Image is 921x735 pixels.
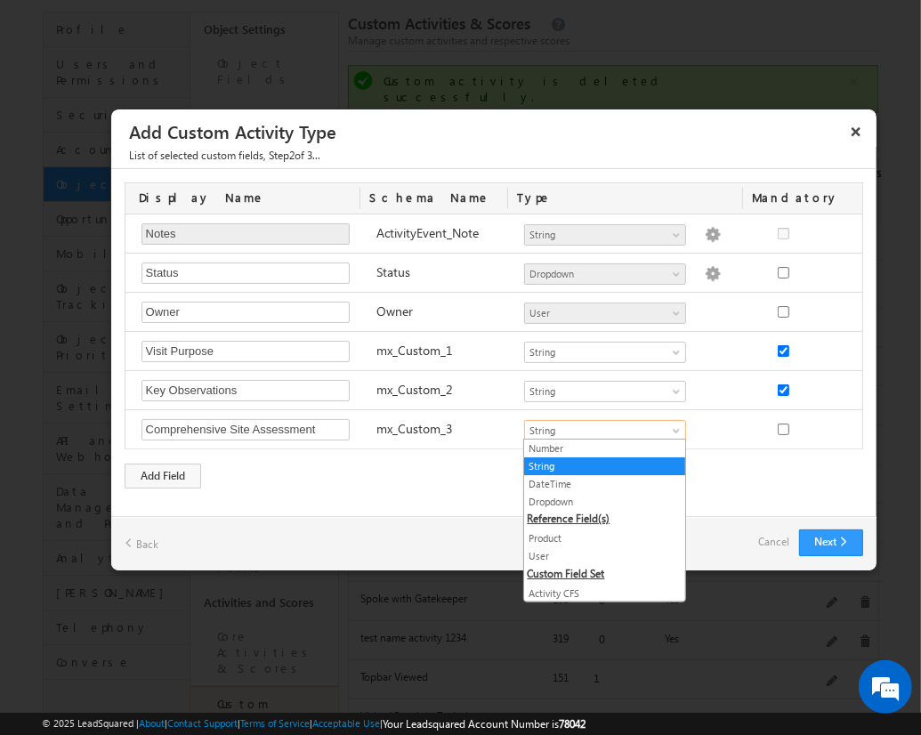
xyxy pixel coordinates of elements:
a: Contact Support [168,717,238,729]
div: Mandatory [743,183,846,214]
textarea: Type your message and hit 'Enter' [23,165,325,533]
span: String [525,344,670,360]
a: Dropdown [524,494,685,510]
span: Your Leadsquared Account Number is [384,717,586,731]
a: Terms of Service [241,717,311,729]
label: Status [376,263,410,280]
span: , Step of 3... [129,149,320,162]
a: String [524,381,686,402]
span: Dropdown [525,266,670,282]
span: String [525,384,670,400]
span: Custom Field Set [524,567,685,585]
a: Product [524,530,685,546]
label: mx_Custom_1 [376,342,453,359]
span: Reference Field(s) [524,512,685,529]
button: Next [799,529,863,556]
label: mx_Custom_3 [376,420,453,437]
a: Acceptable Use [313,717,381,729]
span: 2 [289,149,295,162]
button: × [842,116,870,147]
div: Add Field [125,464,201,489]
div: Display Name [125,183,360,214]
div: Type [508,183,743,214]
img: Populate Options [705,227,721,243]
img: Populate Options [705,266,721,282]
ul: String [523,439,686,602]
span: 78042 [560,717,586,731]
a: String [524,458,685,474]
span: List of selected custom fields [129,149,263,162]
a: DateTime [524,476,685,492]
em: Start Chat [242,548,323,572]
div: Chat with us now [93,93,299,117]
label: Owner [376,303,413,319]
a: Back [125,529,158,557]
a: Number [524,440,685,456]
a: User [524,548,685,564]
div: Minimize live chat window [292,9,335,52]
img: d_60004797649_company_0_60004797649 [30,93,75,117]
h3: Add Custom Activity Type [129,116,870,147]
span: User [525,305,670,321]
a: Cancel [759,529,790,554]
a: Dropdown [524,263,686,285]
a: String [524,342,686,363]
a: String [524,420,686,441]
label: ActivityEvent_Note [376,224,479,241]
a: About [140,717,166,729]
span: © 2025 LeadSquared | | | | | [43,715,586,732]
label: mx_Custom_2 [376,381,453,398]
a: String [524,224,686,246]
a: Activity CFS [524,586,685,602]
span: String [525,423,670,439]
span: String [525,227,670,243]
div: Schema Name [360,183,508,214]
a: User [524,303,686,324]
